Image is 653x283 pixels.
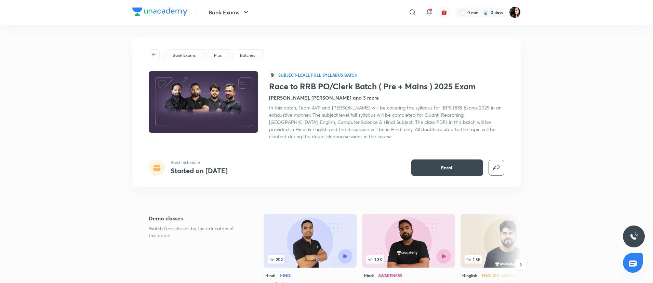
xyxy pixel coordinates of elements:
a: Plus [213,52,223,59]
img: streak [482,9,489,16]
img: Priyanka K [509,7,521,18]
a: Batches [239,52,256,59]
span: 1.5K [465,255,482,263]
h1: Race to RRB PO/Clerk Batch ( Pre + Mains ) 2025 Exam [269,81,504,91]
h5: Demo classes [149,214,242,222]
a: Bank Exams [172,52,197,59]
span: In this batch, Team AVP and [PERSON_NAME] will be covering the syllabus for IBPS RRB Exams 2025 i... [269,104,502,140]
div: Hinglish [461,272,479,279]
button: Bank Exams [204,5,254,19]
h4: Started on [DATE] [171,166,228,175]
p: Batches [240,52,255,59]
h4: [PERSON_NAME], [PERSON_NAME] and 3 more [269,94,379,101]
a: Company Logo [132,8,187,17]
p: Batch Schedule [171,159,228,166]
img: Company Logo [132,8,187,16]
span: 202 [268,255,284,263]
p: Bank Exams [173,52,196,59]
p: Plus [214,52,222,59]
p: Subject-level full syllabus Batch [278,72,358,78]
div: Awareness [378,273,402,278]
div: Hindi [362,272,375,279]
div: Hindi [264,272,277,279]
img: avatar [441,9,447,15]
span: Enroll [441,164,454,171]
p: Watch free classes by the educators of this batch [149,225,242,239]
img: ttu [630,232,638,241]
img: Thumbnail [148,70,259,133]
div: Hindi [280,273,292,278]
button: avatar [439,7,450,18]
span: 1.3K [366,255,384,263]
span: हि [269,71,276,79]
button: Enroll [411,159,483,176]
